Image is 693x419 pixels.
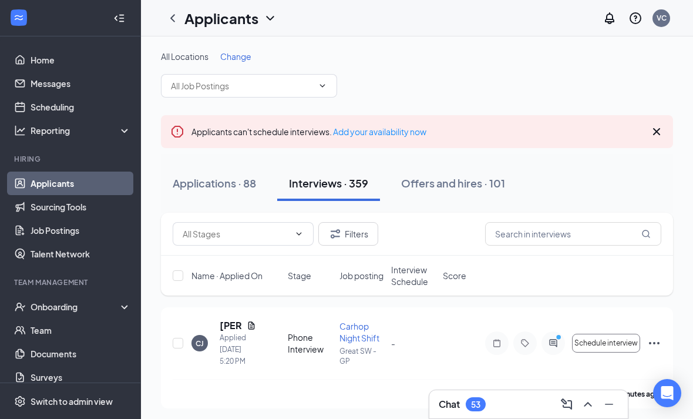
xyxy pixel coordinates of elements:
svg: ComposeMessage [560,397,574,411]
svg: WorkstreamLogo [13,12,25,24]
svg: ChevronDown [263,11,277,25]
p: [PERSON_NAME] has applied more than . [475,389,661,399]
div: Onboarding [31,301,121,313]
div: Switch to admin view [31,395,113,407]
button: Minimize [600,395,618,414]
a: Messages [31,72,131,95]
svg: Ellipses [647,336,661,350]
div: Team Management [14,277,129,287]
a: Add your availability now [333,126,426,137]
div: Offers and hires · 101 [401,176,505,190]
a: Job Postings [31,219,131,242]
svg: ChevronDown [318,81,327,90]
input: All Stages [183,227,290,240]
a: Documents [31,342,131,366]
span: Interview Schedule [391,264,436,287]
p: Great SW - GP [339,346,384,366]
div: Reporting [31,125,132,136]
span: Stage [288,270,311,281]
a: Surveys [31,366,131,389]
svg: UserCheck [14,301,26,313]
svg: ChevronDown [294,229,304,239]
span: - [391,338,395,348]
span: Name · Applied On [191,270,263,281]
div: Hiring [14,154,129,164]
b: 37 minutes ago [608,390,660,398]
span: Change [220,51,251,62]
svg: Settings [14,395,26,407]
h3: Chat [439,398,460,411]
span: Carhop Night Shift [339,321,379,343]
svg: Tag [518,338,532,348]
span: Schedule interview [574,339,638,347]
svg: Filter [328,227,342,241]
span: Applicants can't schedule interviews. [191,126,426,137]
svg: PrimaryDot [553,334,567,343]
a: Sourcing Tools [31,195,131,219]
svg: Document [247,321,256,330]
div: VC [657,13,667,23]
svg: Notifications [603,11,617,25]
div: Open Intercom Messenger [653,379,681,407]
span: All Locations [161,51,208,62]
h5: [PERSON_NAME] [220,319,242,332]
a: Talent Network [31,242,131,266]
a: Scheduling [31,95,131,119]
button: Filter Filters [318,222,378,246]
svg: Note [490,338,504,348]
svg: Minimize [602,397,616,411]
button: Schedule interview [572,334,640,353]
svg: Cross [650,125,664,139]
svg: Error [170,125,184,139]
div: CJ [196,338,204,348]
span: Score [443,270,466,281]
h1: Applicants [184,8,258,28]
svg: Collapse [113,12,125,24]
a: Applicants [31,172,131,195]
a: Home [31,48,131,72]
svg: ActiveChat [546,338,560,348]
a: Team [31,319,131,342]
span: Job posting [339,270,383,281]
svg: ChevronLeft [166,11,180,25]
div: Applied [DATE] 5:20 PM [220,332,256,367]
svg: QuestionInfo [628,11,642,25]
svg: MagnifyingGlass [641,229,651,239]
svg: Analysis [14,125,26,136]
div: Phone Interview [288,331,332,355]
div: Applications · 88 [173,176,256,190]
button: ChevronUp [578,395,597,414]
svg: ChevronUp [581,397,595,411]
div: 53 [471,400,480,410]
div: Interviews · 359 [289,176,368,190]
button: ComposeMessage [557,395,576,414]
input: All Job Postings [171,79,313,92]
input: Search in interviews [485,222,661,246]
